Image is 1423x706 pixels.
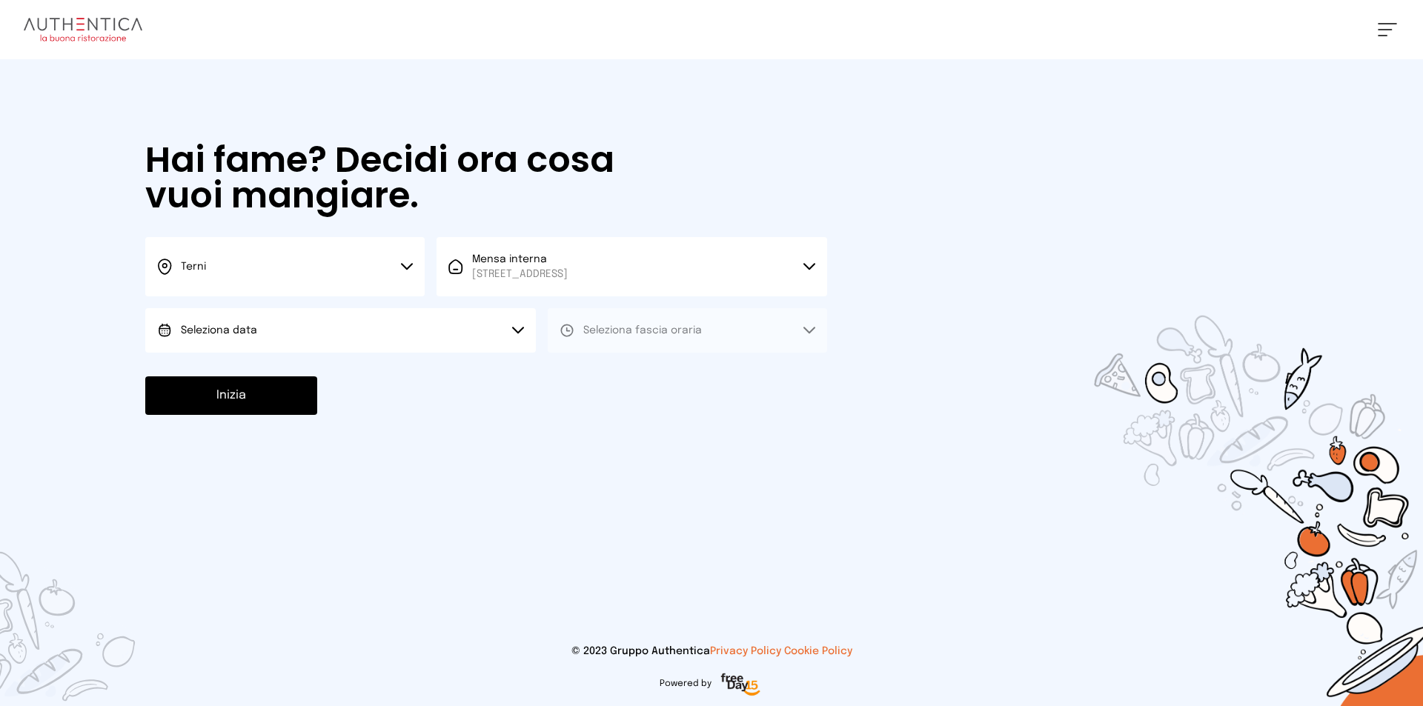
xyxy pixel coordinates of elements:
span: Terni [181,262,206,272]
span: [STREET_ADDRESS] [472,267,568,282]
a: Cookie Policy [784,646,852,656]
button: Terni [145,237,425,296]
button: Seleziona fascia oraria [548,308,827,353]
span: Seleziona fascia oraria [583,325,702,336]
span: Mensa interna [472,252,568,282]
img: logo.8f33a47.png [24,18,142,41]
h1: Hai fame? Decidi ora cosa vuoi mangiare. [145,142,657,213]
img: sticker-selezione-mensa.70a28f7.png [1008,230,1423,706]
img: logo-freeday.3e08031.png [717,670,764,700]
button: Mensa interna[STREET_ADDRESS] [437,237,827,296]
button: Inizia [145,376,317,415]
button: Seleziona data [145,308,536,353]
a: Privacy Policy [710,646,781,656]
p: © 2023 Gruppo Authentica [24,644,1399,659]
span: Seleziona data [181,325,257,336]
span: Powered by [660,678,711,690]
